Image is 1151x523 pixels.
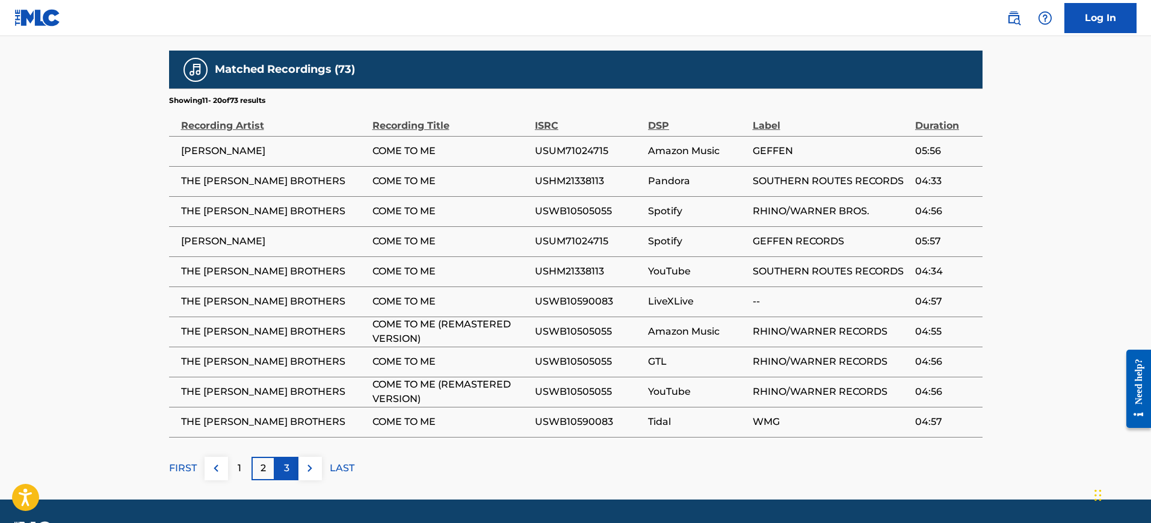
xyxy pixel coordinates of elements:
[372,294,529,309] span: COME TO ME
[188,63,203,77] img: Matched Recordings
[648,385,746,399] span: YouTube
[648,415,746,429] span: Tidal
[753,106,909,133] div: Label
[372,204,529,218] span: COME TO ME
[648,174,746,188] span: Pandora
[1038,11,1052,25] img: help
[1091,465,1151,523] iframe: Chat Widget
[372,415,529,429] span: COME TO ME
[535,294,642,309] span: USWB10590083
[169,461,197,475] p: FIRST
[648,234,746,249] span: Spotify
[372,317,529,346] span: COME TO ME (REMASTERED VERSION)
[181,385,366,399] span: THE [PERSON_NAME] BROTHERS
[1064,3,1137,33] a: Log In
[169,95,265,106] p: Showing 11 - 20 of 73 results
[303,461,317,475] img: right
[372,234,529,249] span: COME TO ME
[1002,6,1026,30] a: Public Search
[648,106,746,133] div: DSP
[181,204,366,218] span: THE [PERSON_NAME] BROTHERS
[915,415,977,429] span: 04:57
[181,354,366,369] span: THE [PERSON_NAME] BROTHERS
[535,354,642,369] span: USWB10505055
[753,294,909,309] span: --
[753,234,909,249] span: GEFFEN RECORDS
[648,144,746,158] span: Amazon Music
[753,415,909,429] span: WMG
[915,234,977,249] span: 05:57
[330,461,354,475] p: LAST
[535,144,642,158] span: USUM71024715
[181,106,366,133] div: Recording Artist
[535,415,642,429] span: USWB10590083
[915,264,977,279] span: 04:34
[648,264,746,279] span: YouTube
[261,461,266,475] p: 2
[753,144,909,158] span: GEFFEN
[215,63,355,76] h5: Matched Recordings (73)
[284,461,289,475] p: 3
[238,461,241,475] p: 1
[648,294,746,309] span: LiveXLive
[535,174,642,188] span: USHM21338113
[753,204,909,218] span: RHINO/WARNER BROS.
[1117,341,1151,438] iframe: Resource Center
[915,385,977,399] span: 04:56
[1033,6,1057,30] div: Help
[14,9,61,26] img: MLC Logo
[181,324,366,339] span: THE [PERSON_NAME] BROTHERS
[648,324,746,339] span: Amazon Music
[1094,477,1102,513] div: Drag
[753,385,909,399] span: RHINO/WARNER RECORDS
[181,144,366,158] span: [PERSON_NAME]
[372,174,529,188] span: COME TO ME
[915,204,977,218] span: 04:56
[181,234,366,249] span: [PERSON_NAME]
[181,294,366,309] span: THE [PERSON_NAME] BROTHERS
[915,324,977,339] span: 04:55
[915,144,977,158] span: 05:56
[535,204,642,218] span: USWB10505055
[372,106,529,133] div: Recording Title
[915,354,977,369] span: 04:56
[181,264,366,279] span: THE [PERSON_NAME] BROTHERS
[181,174,366,188] span: THE [PERSON_NAME] BROTHERS
[753,264,909,279] span: SOUTHERN ROUTES RECORDS
[372,264,529,279] span: COME TO ME
[753,324,909,339] span: RHINO/WARNER RECORDS
[1007,11,1021,25] img: search
[372,377,529,406] span: COME TO ME (REMASTERED VERSION)
[915,294,977,309] span: 04:57
[181,415,366,429] span: THE [PERSON_NAME] BROTHERS
[915,174,977,188] span: 04:33
[209,461,223,475] img: left
[535,264,642,279] span: USHM21338113
[648,204,746,218] span: Spotify
[753,354,909,369] span: RHINO/WARNER RECORDS
[535,324,642,339] span: USWB10505055
[535,106,642,133] div: ISRC
[753,174,909,188] span: SOUTHERN ROUTES RECORDS
[915,106,977,133] div: Duration
[372,144,529,158] span: COME TO ME
[535,234,642,249] span: USUM71024715
[372,354,529,369] span: COME TO ME
[535,385,642,399] span: USWB10505055
[648,354,746,369] span: GTL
